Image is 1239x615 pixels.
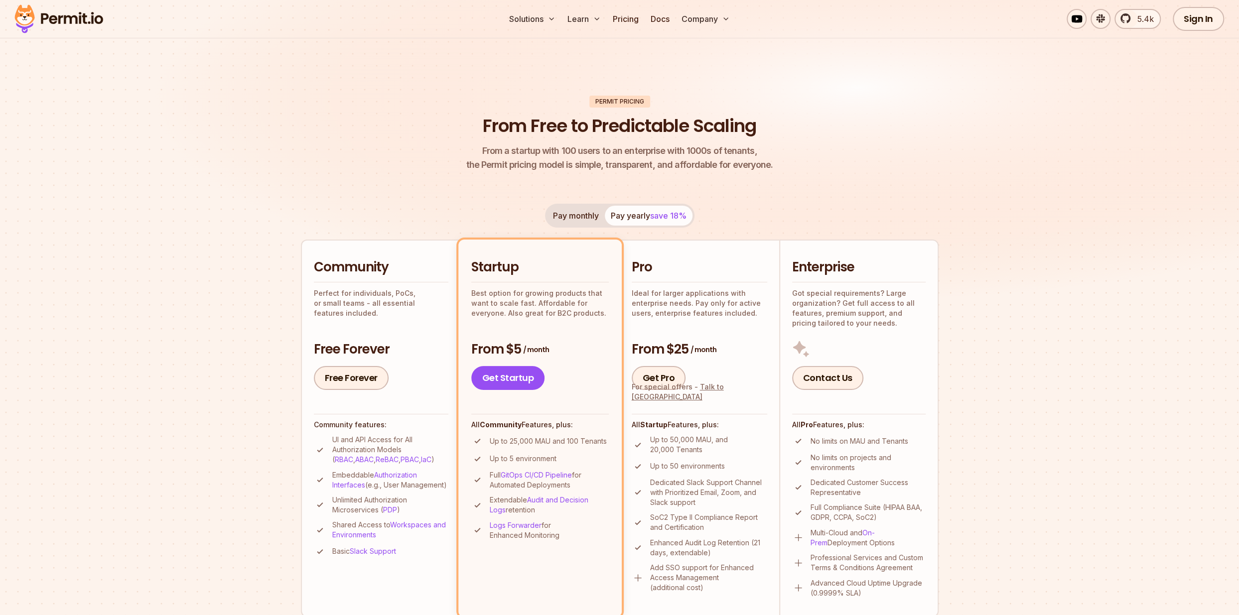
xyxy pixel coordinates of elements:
[650,435,767,455] p: Up to 50,000 MAU, and 20,000 Tenants
[632,341,767,359] h3: From $25
[632,420,767,430] h4: All Features, plus:
[505,9,559,29] button: Solutions
[811,578,926,598] p: Advanced Cloud Uptime Upgrade (0.9999% SLA)
[792,258,926,276] h2: Enterprise
[483,114,756,138] h1: From Free to Predictable Scaling
[490,495,609,515] p: Extendable retention
[1173,7,1224,31] a: Sign In
[332,546,396,556] p: Basic
[811,528,926,548] p: Multi-Cloud and Deployment Options
[650,478,767,507] p: Dedicated Slack Support Channel with Prioritized Email, Zoom, and Slack support
[471,366,545,390] a: Get Startup
[1114,9,1161,29] a: 5.4k
[490,520,609,540] p: for Enhanced Monitoring
[314,366,389,390] a: Free Forever
[314,258,448,276] h2: Community
[355,455,374,464] a: ABAC
[647,9,674,29] a: Docs
[801,420,813,429] strong: Pro
[10,2,108,36] img: Permit logo
[650,563,767,593] p: Add SSO support for Enhanced Access Management (additional cost)
[589,96,650,108] div: Permit Pricing
[421,455,431,464] a: IaC
[792,420,926,430] h4: All Features, plus:
[490,436,607,446] p: Up to 25,000 MAU and 100 Tenants
[332,495,448,515] p: Unlimited Authorization Microservices ( )
[350,547,396,555] a: Slack Support
[335,455,353,464] a: RBAC
[640,420,668,429] strong: Startup
[632,382,767,402] div: For special offers -
[632,258,767,276] h2: Pro
[563,9,605,29] button: Learn
[792,288,926,328] p: Got special requirements? Large organization? Get full access to all features, premium support, a...
[480,420,522,429] strong: Community
[650,538,767,558] p: Enhanced Audit Log Retention (21 days, extendable)
[471,341,609,359] h3: From $5
[401,455,419,464] a: PBAC
[501,471,572,479] a: GitOps CI/CD Pipeline
[632,288,767,318] p: Ideal for larger applications with enterprise needs. Pay only for active users, enterprise featur...
[471,420,609,430] h4: All Features, plus:
[792,366,863,390] a: Contact Us
[332,470,448,490] p: Embeddable (e.g., User Management)
[471,258,609,276] h2: Startup
[314,420,448,430] h4: Community features:
[490,454,556,464] p: Up to 5 environment
[376,455,399,464] a: ReBAC
[650,461,725,471] p: Up to 50 environments
[490,521,542,529] a: Logs Forwarder
[811,528,875,547] a: On-Prem
[811,553,926,573] p: Professional Services and Custom Terms & Conditions Agreement
[490,495,588,514] a: Audit and Decision Logs
[383,505,397,514] a: PDP
[490,470,609,490] p: Full for Automated Deployments
[678,9,734,29] button: Company
[632,366,686,390] a: Get Pro
[471,288,609,318] p: Best option for growing products that want to scale fast. Affordable for everyone. Also great for...
[1131,13,1154,25] span: 5.4k
[466,144,773,172] p: the Permit pricing model is simple, transparent, and affordable for everyone.
[650,512,767,532] p: SoC2 Type II Compliance Report and Certification
[811,478,926,497] p: Dedicated Customer Success Representative
[609,9,643,29] a: Pricing
[523,345,549,355] span: / month
[314,341,448,359] h3: Free Forever
[811,453,926,473] p: No limits on projects and environments
[314,288,448,318] p: Perfect for individuals, PoCs, or small teams - all essential features included.
[466,144,773,158] span: From a startup with 100 users to an enterprise with 1000s of tenants,
[332,435,448,465] p: UI and API Access for All Authorization Models ( , , , , )
[811,502,926,522] p: Full Compliance Suite (HIPAA BAA, GDPR, CCPA, SoC2)
[332,471,417,489] a: Authorization Interfaces
[811,436,908,446] p: No limits on MAU and Tenants
[690,345,716,355] span: / month
[332,520,448,540] p: Shared Access to
[547,206,605,226] button: Pay monthly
